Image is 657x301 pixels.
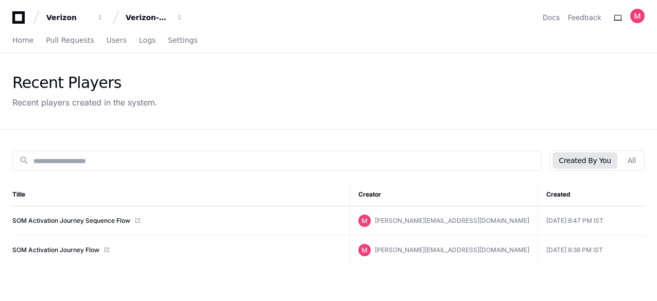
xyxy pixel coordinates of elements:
button: Verizon-Clarify-Order-Management [122,8,187,27]
img: ACg8ocJxB6Qotfq9X6UxHcpwQrfJ5_FUprypAWFHeBVVCQO0igKTnQ=s96-c [358,244,371,256]
div: Verizon [46,12,91,23]
th: Title [12,183,350,206]
span: Settings [168,37,197,43]
span: [PERSON_NAME][EMAIL_ADDRESS][DOMAIN_NAME] [375,217,529,224]
button: All [621,152,642,169]
a: Home [12,29,33,52]
div: Verizon-Clarify-Order-Management [126,12,170,23]
button: Feedback [568,12,601,23]
img: ACg8ocJxB6Qotfq9X6UxHcpwQrfJ5_FUprypAWFHeBVVCQO0igKTnQ=s96-c [358,215,371,227]
span: [PERSON_NAME][EMAIL_ADDRESS][DOMAIN_NAME] [375,246,529,254]
th: Creator [350,183,538,206]
button: Verizon [42,8,108,27]
th: Created [538,183,645,206]
a: Settings [168,29,197,52]
a: SOM Activation Journey Flow [12,246,99,254]
a: Logs [139,29,155,52]
a: Docs [543,12,560,23]
img: ACg8ocJxB6Qotfq9X6UxHcpwQrfJ5_FUprypAWFHeBVVCQO0igKTnQ=s96-c [630,9,645,23]
div: Recent players created in the system. [12,96,158,109]
td: [DATE] 8:38 PM IST [538,236,645,265]
a: SOM Activation Journey Sequence Flow [12,217,130,225]
div: Recent Players [12,74,158,92]
span: Home [12,37,33,43]
mat-icon: search [19,155,29,166]
button: Created By You [552,152,617,169]
span: Pull Requests [46,37,94,43]
td: [DATE] 8:47 PM IST [538,206,645,236]
span: Users [107,37,127,43]
a: Users [107,29,127,52]
a: Pull Requests [46,29,94,52]
span: Logs [139,37,155,43]
iframe: Open customer support [624,267,652,295]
